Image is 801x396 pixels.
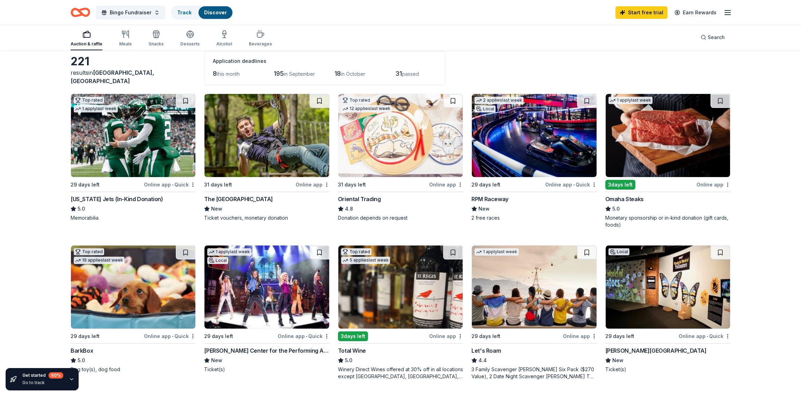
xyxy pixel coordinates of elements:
[22,380,63,386] div: Go to track
[96,6,165,20] button: Bingo Fundraiser
[49,372,63,379] div: 60 %
[213,57,436,65] div: Application deadlines
[707,333,708,339] span: •
[110,8,151,17] span: Bingo Fundraiser
[71,245,196,373] a: Image for BarkBoxTop rated19 applieslast week29 days leftOnline app•QuickBarkBox5.0Dog toy(s), do...
[615,6,667,19] a: Start free trial
[177,9,192,15] a: Track
[71,195,163,203] div: [US_STATE] Jets (In-Kind Donation)
[71,41,102,47] div: Auction & raffle
[172,333,173,339] span: •
[149,27,164,50] button: Snacks
[216,27,232,50] button: Alcohol
[249,27,272,50] button: Beverages
[475,248,519,256] div: 1 apply last week
[278,332,330,340] div: Online app Quick
[216,41,232,47] div: Alcohol
[345,205,353,213] span: 4.8
[612,356,623,365] span: New
[144,180,196,189] div: Online app Quick
[71,245,195,329] img: Image for BarkBox
[608,248,629,255] div: Local
[78,205,85,213] span: 5.0
[180,41,200,47] div: Desserts
[22,372,63,379] div: Get started
[341,105,392,112] div: 12 applies last week
[471,214,597,221] div: 2 free races
[204,346,329,355] div: [PERSON_NAME] Center for the Performing Arts
[679,332,730,340] div: Online app Quick
[612,205,620,213] span: 5.0
[563,332,597,340] div: Online app
[429,332,463,340] div: Online app
[338,245,463,329] img: Image for Total Wine
[338,181,366,189] div: 31 days left
[471,94,597,221] a: Image for RPM Raceway2 applieslast weekLocal29 days leftOnline app•QuickRPM RacewayNew2 free races
[708,33,725,42] span: Search
[74,257,124,264] div: 19 applies last week
[338,214,463,221] div: Donation depends on request
[338,94,463,221] a: Image for Oriental TradingTop rated12 applieslast week31 days leftOnline appOriental Trading4.8Do...
[172,182,173,188] span: •
[71,4,90,21] a: Home
[71,69,154,85] span: in
[478,356,487,365] span: 4.4
[472,94,596,177] img: Image for RPM Raceway
[71,27,102,50] button: Auction & raffle
[211,205,222,213] span: New
[119,41,132,47] div: Meals
[204,181,232,189] div: 31 days left
[71,69,154,85] span: [GEOGRAPHIC_DATA], [GEOGRAPHIC_DATA]
[606,245,730,329] img: Image for Milton J. Rubenstein Museum of Science & Technology
[338,346,366,355] div: Total Wine
[274,70,284,77] span: 195
[429,180,463,189] div: Online app
[204,214,329,221] div: Ticket vouchers, monetary donation
[341,97,371,104] div: Top rated
[284,71,315,77] span: in September
[471,366,597,380] div: 3 Family Scavenger [PERSON_NAME] Six Pack ($270 Value), 2 Date Night Scavenger [PERSON_NAME] Two ...
[471,332,500,340] div: 29 days left
[341,257,390,264] div: 5 applies last week
[204,332,233,340] div: 29 days left
[605,245,730,373] a: Image for Milton J. Rubenstein Museum of Science & TechnologyLocal29 days leftOnline app•Quick[PE...
[207,257,228,264] div: Local
[472,245,596,329] img: Image for Let's Roam
[606,94,730,177] img: Image for Omaha Steaks
[471,245,597,380] a: Image for Let's Roam1 applylast week29 days leftOnline appLet's Roam4.43 Family Scavenger [PERSON...
[471,346,501,355] div: Let's Roam
[605,180,635,190] div: 3 days left
[171,6,233,20] button: TrackDiscover
[71,366,196,373] div: Dog toy(s), dog food
[605,366,730,373] div: Ticket(s)
[71,332,100,340] div: 29 days left
[74,105,118,112] div: 1 apply last week
[471,181,500,189] div: 29 days left
[71,54,196,68] div: 221
[71,214,196,221] div: Memorabilia
[605,195,644,203] div: Omaha Steaks
[71,181,100,189] div: 29 days left
[338,94,463,177] img: Image for Oriental Trading
[341,248,371,255] div: Top rated
[545,180,597,189] div: Online app Quick
[402,71,419,77] span: passed
[605,332,634,340] div: 29 days left
[670,6,721,19] a: Earn Rewards
[74,248,104,255] div: Top rated
[119,27,132,50] button: Meals
[475,105,496,112] div: Local
[213,70,217,77] span: 8
[204,245,329,329] img: Image for Tilles Center for the Performing Arts
[296,180,330,189] div: Online app
[74,97,104,104] div: Top rated
[334,70,341,77] span: 18
[605,214,730,228] div: Monetary sponsorship or in-kind donation (gift cards, foods)
[338,331,368,341] div: 3 days left
[204,9,227,15] a: Discover
[608,97,652,104] div: 1 apply last week
[71,346,93,355] div: BarkBox
[71,68,196,85] div: results
[338,366,463,380] div: Winery Direct Wines offered at 30% off in all locations except [GEOGRAPHIC_DATA], [GEOGRAPHIC_DAT...
[249,41,272,47] div: Beverages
